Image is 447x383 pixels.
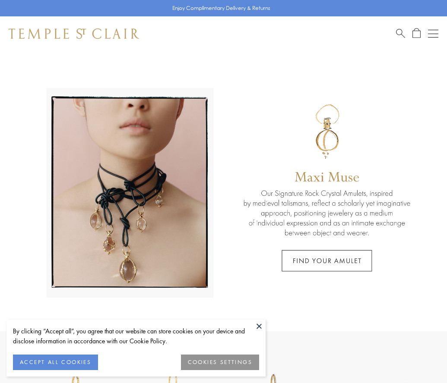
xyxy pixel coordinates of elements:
img: Temple St. Clair [9,28,139,39]
div: By clicking “Accept all”, you agree that our website can store cookies on your device and disclos... [13,326,259,346]
a: Search [396,28,405,39]
button: Open navigation [428,28,438,39]
a: Open Shopping Bag [412,28,421,39]
p: Enjoy Complimentary Delivery & Returns [172,4,270,13]
button: ACCEPT ALL COOKIES [13,355,98,370]
button: COOKIES SETTINGS [181,355,259,370]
